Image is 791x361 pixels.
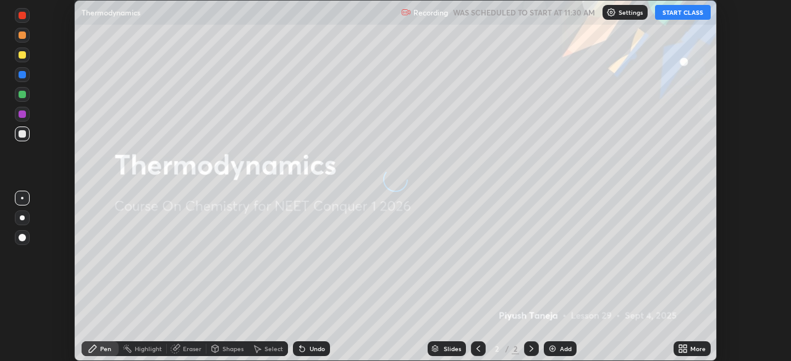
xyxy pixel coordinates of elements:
div: Undo [310,346,325,352]
img: class-settings-icons [606,7,616,17]
p: Recording [413,8,448,17]
p: Thermodynamics [82,7,140,17]
img: recording.375f2c34.svg [401,7,411,17]
div: Shapes [222,346,243,352]
div: Select [264,346,283,352]
div: / [505,345,509,352]
div: Highlight [135,346,162,352]
div: Pen [100,346,111,352]
div: More [690,346,706,352]
div: 2 [512,343,519,354]
h5: WAS SCHEDULED TO START AT 11:30 AM [453,7,595,18]
div: 2 [491,345,503,352]
div: Add [560,346,572,352]
div: Eraser [183,346,201,352]
button: START CLASS [655,5,711,20]
p: Settings [619,9,643,15]
div: Slides [444,346,461,352]
img: add-slide-button [548,344,557,354]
